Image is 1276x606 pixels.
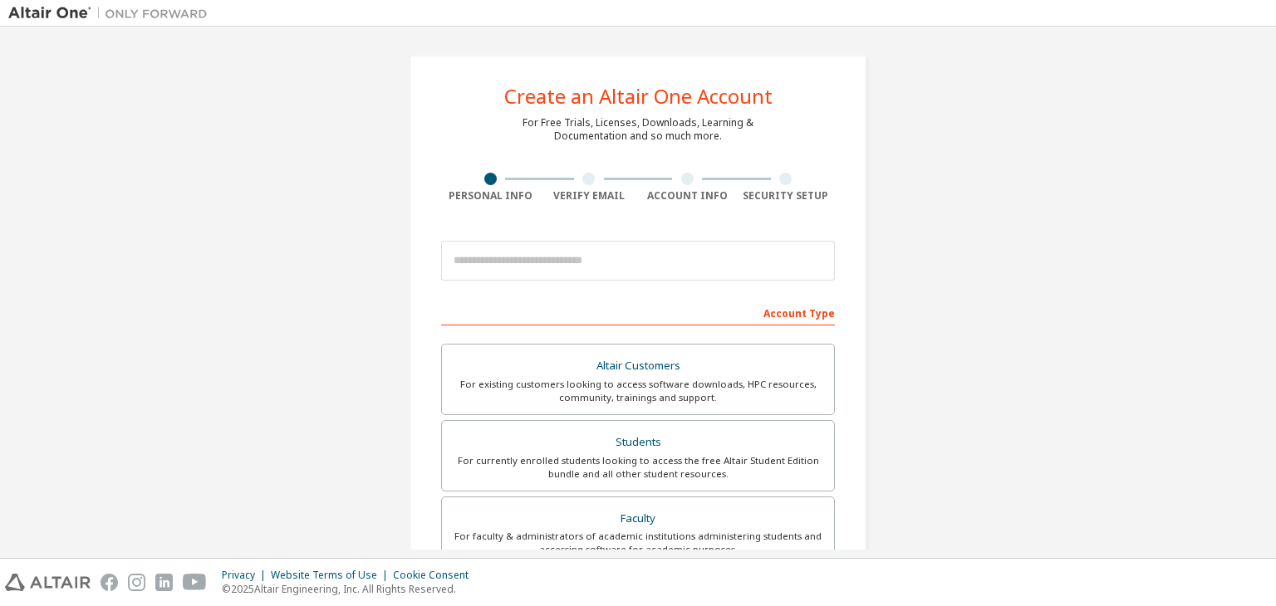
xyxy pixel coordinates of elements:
div: Create an Altair One Account [504,86,773,106]
div: Faculty [452,507,824,530]
div: For currently enrolled students looking to access the free Altair Student Edition bundle and all ... [452,454,824,481]
img: facebook.svg [101,574,118,591]
div: Verify Email [540,189,639,203]
div: Website Terms of Use [271,569,393,582]
img: altair_logo.svg [5,574,91,591]
div: For Free Trials, Licenses, Downloads, Learning & Documentation and so much more. [523,116,753,143]
p: © 2025 Altair Engineering, Inc. All Rights Reserved. [222,582,478,596]
div: Security Setup [737,189,836,203]
div: Personal Info [441,189,540,203]
div: Students [452,431,824,454]
div: Privacy [222,569,271,582]
img: instagram.svg [128,574,145,591]
div: Account Type [441,299,835,325]
div: Account Info [638,189,737,203]
img: linkedin.svg [155,574,173,591]
div: For existing customers looking to access software downloads, HPC resources, community, trainings ... [452,378,824,404]
img: youtube.svg [183,574,207,591]
div: Altair Customers [452,354,824,378]
div: Cookie Consent [393,569,478,582]
img: Altair One [8,5,216,22]
div: For faculty & administrators of academic institutions administering students and accessing softwa... [452,530,824,556]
